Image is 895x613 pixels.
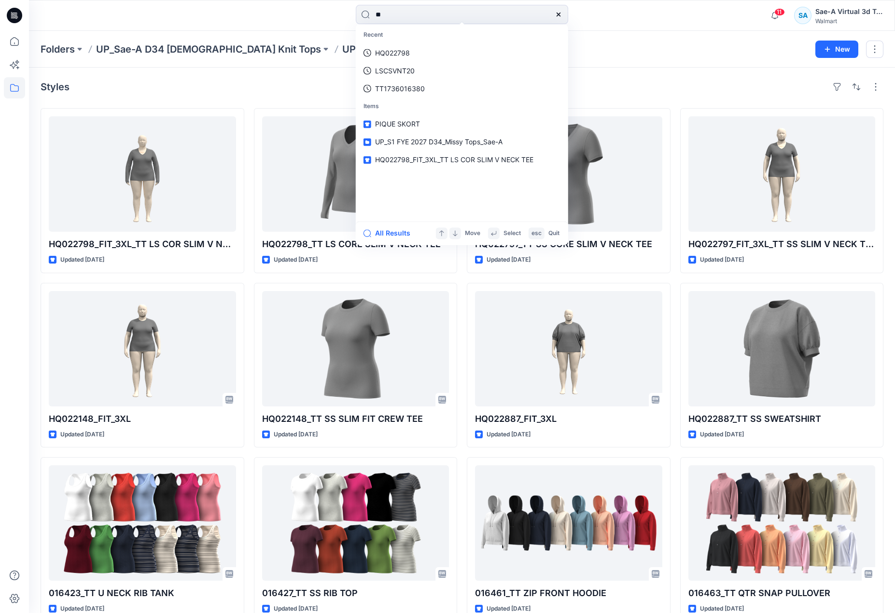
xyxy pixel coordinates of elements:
[548,228,559,238] p: Quit
[49,116,236,232] a: HQ022798_FIT_3XL_TT LS COR SLIM V NECK TEE
[475,116,662,232] a: HQ022797_TT SS CORE SLIM V NECK TEE
[358,26,566,44] p: Recent
[96,42,321,56] a: UP_Sae-A D34 [DEMOGRAPHIC_DATA] Knit Tops
[700,430,744,440] p: Updated [DATE]
[358,62,566,80] a: LSCSVNT20
[358,44,566,62] a: HQ022798
[774,8,785,16] span: 11
[815,41,858,58] button: New
[60,255,104,265] p: Updated [DATE]
[375,84,425,94] p: TT1736016380
[465,228,480,238] p: Move
[49,291,236,406] a: HQ022148_FIT_3XL
[60,430,104,440] p: Updated [DATE]
[262,291,449,406] a: HQ022148_TT SS SLIM FIT CREW TEE
[700,255,744,265] p: Updated [DATE]
[358,151,566,169] a: HQ022798_FIT_3XL_TT LS COR SLIM V NECK TEE
[375,138,503,146] span: UP_S1 FYE 2027 D34_Missy Tops_Sae-A
[487,430,531,440] p: Updated [DATE]
[475,291,662,406] a: HQ022887_FIT_3XL
[49,586,236,600] p: 016423_TT U NECK RIB TANK
[475,237,662,251] p: HQ022797_TT SS CORE SLIM V NECK TEE
[503,228,521,238] p: Select
[262,412,449,426] p: HQ022148_TT SS SLIM FIT CREW TEE
[262,116,449,232] a: HQ022798_TT LS CORE SLIM V NECK TEE
[688,291,876,406] a: HQ022887_TT SS SWEATSHIRT
[274,255,318,265] p: Updated [DATE]
[487,255,531,265] p: Updated [DATE]
[49,465,236,581] a: 016423_TT U NECK RIB TANK
[274,430,318,440] p: Updated [DATE]
[688,465,876,581] a: 016463_TT QTR SNAP PULLOVER
[41,42,75,56] a: Folders
[794,7,811,24] div: SA
[688,237,876,251] p: HQ022797_FIT_3XL_TT SS SLIM V NECK TEE
[815,6,883,17] div: Sae-A Virtual 3d Team
[49,412,236,426] p: HQ022148_FIT_3XL
[358,115,566,133] a: PIQUE SKORT
[475,586,662,600] p: 016461_TT ZIP FRONT HOODIE
[41,81,70,93] h4: Styles
[262,237,449,251] p: HQ022798_TT LS CORE SLIM V NECK TEE
[364,227,417,239] button: All Results
[375,48,410,58] p: HQ022798
[375,66,415,76] p: LSCSVNT20
[531,228,542,238] p: esc
[358,98,566,115] p: Items
[358,133,566,151] a: UP_S1 FYE 2027 D34_Missy Tops_Sae-A
[358,80,566,98] a: TT1736016380
[688,586,876,600] p: 016463_TT QTR SNAP PULLOVER
[49,237,236,251] p: HQ022798_FIT_3XL_TT LS COR SLIM V NECK TEE
[475,412,662,426] p: HQ022887_FIT_3XL
[375,120,420,128] span: PIQUE SKORT
[688,412,876,426] p: HQ022887_TT SS SWEATSHIRT
[375,156,533,164] span: HQ022798_FIT_3XL_TT LS COR SLIM V NECK TEE
[475,465,662,581] a: 016461_TT ZIP FRONT HOODIE
[262,586,449,600] p: 016427_TT SS RIB TOP
[688,116,876,232] a: HQ022797_FIT_3XL_TT SS SLIM V NECK TEE
[342,42,529,56] p: UP_S1 FYE 2027 D34_Missy Tops_Sae-A
[815,17,883,25] div: Walmart
[262,465,449,581] a: 016427_TT SS RIB TOP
